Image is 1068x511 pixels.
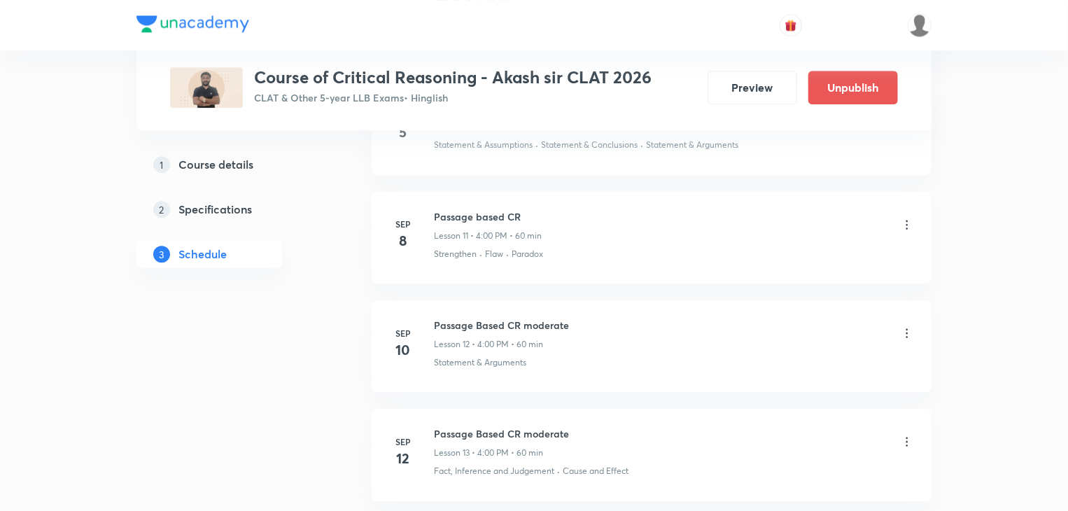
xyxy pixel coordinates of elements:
[434,338,543,351] p: Lesson 12 • 4:00 PM • 60 min
[557,465,560,477] div: ·
[389,122,417,143] h4: 5
[389,230,417,251] h4: 8
[479,248,482,260] div: ·
[389,448,417,469] h4: 12
[708,71,797,104] button: Preview
[434,447,543,459] p: Lesson 13 • 4:00 PM • 60 min
[389,339,417,360] h4: 10
[563,465,628,477] p: Cause and Effect
[170,67,243,108] img: C70ABBBA-340B-49C9-AB4E-4119D0D1EC7B_plus.png
[136,150,327,178] a: 1Course details
[434,248,477,260] p: Strengthen
[153,246,170,262] p: 3
[434,356,526,369] p: Statement & Arguments
[485,248,503,260] p: Flaw
[136,195,327,223] a: 2Specifications
[640,139,643,151] div: ·
[434,139,533,151] p: Statement & Assumptions
[178,156,253,173] h5: Course details
[785,19,797,31] img: avatar
[254,90,652,105] p: CLAT & Other 5-year LLB Exams • Hinglish
[506,248,509,260] div: ·
[808,71,898,104] button: Unpublish
[646,139,738,151] p: Statement & Arguments
[908,13,932,37] img: sejal
[136,15,249,36] a: Company Logo
[178,201,252,218] h5: Specifications
[389,435,417,448] h6: Sep
[512,248,543,260] p: Paradox
[136,15,249,32] img: Company Logo
[535,139,538,151] div: ·
[434,230,542,242] p: Lesson 11 • 4:00 PM • 60 min
[389,327,417,339] h6: Sep
[254,67,652,87] h3: Course of Critical Reasoning - Akash sir CLAT 2026
[434,209,542,224] h6: Passage based CR
[389,218,417,230] h6: Sep
[780,14,802,36] button: avatar
[434,318,569,332] h6: Passage Based CR moderate
[178,246,227,262] h5: Schedule
[434,465,554,477] p: Fact, Inference and Judgement
[153,201,170,218] p: 2
[153,156,170,173] p: 1
[541,139,638,151] p: Statement & Conclusions
[434,426,569,441] h6: Passage Based CR moderate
